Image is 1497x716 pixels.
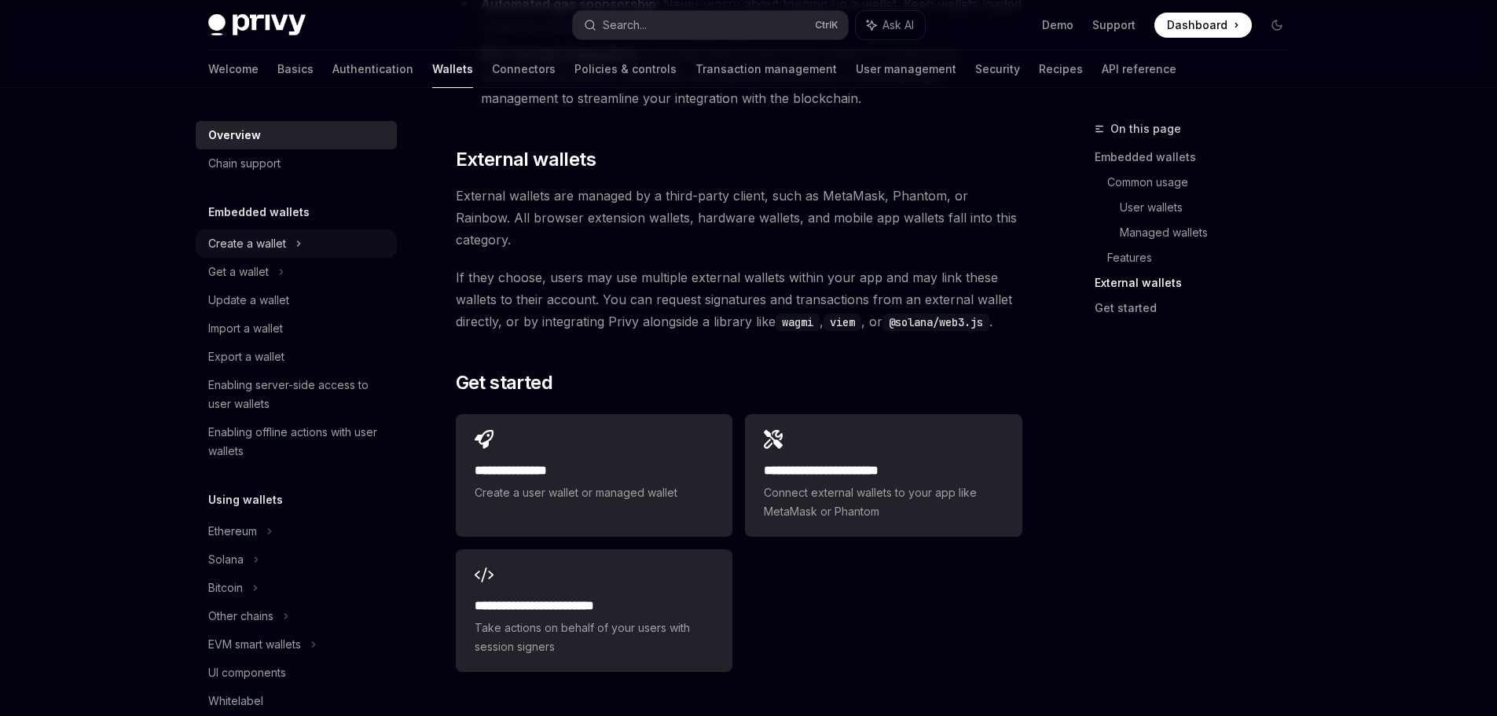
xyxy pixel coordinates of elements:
div: Whitelabel [208,692,263,710]
div: Search... [603,16,647,35]
a: Wallets [432,50,473,88]
div: Chain support [208,154,281,173]
a: Managed wallets [1120,220,1302,245]
span: External wallets [456,147,596,172]
a: Enabling offline actions with user wallets [196,418,397,465]
a: Connectors [492,50,556,88]
a: Import a wallet [196,314,397,343]
span: If they choose, users may use multiple external wallets within your app and may link these wallet... [456,266,1022,332]
img: dark logo [208,14,306,36]
a: Features [1107,245,1302,270]
span: Create a user wallet or managed wallet [475,483,714,502]
button: Search...CtrlK [573,11,848,39]
h5: Using wallets [208,490,283,509]
span: Ctrl K [815,19,838,31]
span: Get started [456,370,552,395]
span: Dashboard [1167,17,1227,33]
div: Create a wallet [208,234,286,253]
div: EVM smart wallets [208,635,301,654]
a: External wallets [1095,270,1302,296]
a: Welcome [208,50,259,88]
div: Other chains [208,607,273,626]
a: Security [975,50,1020,88]
a: Basics [277,50,314,88]
span: External wallets are managed by a third-party client, such as MetaMask, Phantom, or Rainbow. All ... [456,185,1022,251]
a: Get started [1095,296,1302,321]
a: Export a wallet [196,343,397,371]
a: User management [856,50,956,88]
div: Update a wallet [208,291,289,310]
a: Common usage [1107,170,1302,195]
a: Dashboard [1154,13,1252,38]
div: Enabling server-side access to user wallets [208,376,387,413]
a: Whitelabel [196,687,397,715]
a: Transaction management [695,50,837,88]
h5: Embedded wallets [208,203,310,222]
span: Ask AI [882,17,914,33]
a: Authentication [332,50,413,88]
a: Policies & controls [574,50,677,88]
code: viem [824,314,861,331]
a: User wallets [1120,195,1302,220]
div: Enabling offline actions with user wallets [208,423,387,461]
a: Demo [1042,17,1073,33]
a: Overview [196,121,397,149]
div: Import a wallet [208,319,283,338]
div: Ethereum [208,522,257,541]
div: Export a wallet [208,347,284,366]
a: Recipes [1039,50,1083,88]
div: Get a wallet [208,263,269,281]
a: Update a wallet [196,286,397,314]
span: Connect external wallets to your app like MetaMask or Phantom [764,483,1003,521]
code: @solana/web3.js [882,314,989,331]
a: Support [1092,17,1136,33]
div: Bitcoin [208,578,243,597]
a: Chain support [196,149,397,178]
div: UI components [208,663,286,682]
span: On this page [1110,119,1181,138]
a: API reference [1102,50,1176,88]
button: Toggle dark mode [1264,13,1290,38]
div: Solana [208,550,244,569]
a: UI components [196,659,397,687]
a: Enabling server-side access to user wallets [196,371,397,418]
button: Ask AI [856,11,925,39]
div: Overview [208,126,261,145]
code: wagmi [776,314,820,331]
a: Embedded wallets [1095,145,1302,170]
span: Take actions on behalf of your users with session signers [475,619,714,656]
